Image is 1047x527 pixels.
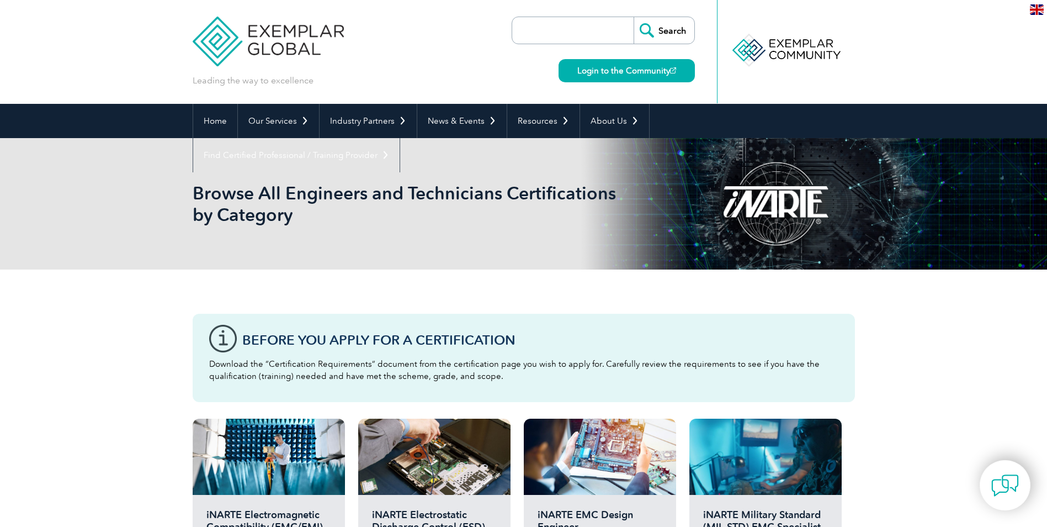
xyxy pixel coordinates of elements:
input: Search [634,17,694,44]
img: open_square.png [670,67,676,73]
a: About Us [580,104,649,138]
h1: Browse All Engineers and Technicians Certifications by Category [193,182,616,225]
img: contact-chat.png [991,472,1019,499]
a: Industry Partners [320,104,417,138]
h3: Before You Apply For a Certification [242,333,838,347]
a: Login to the Community [559,59,695,82]
a: News & Events [417,104,507,138]
a: Find Certified Professional / Training Provider [193,138,400,172]
img: en [1030,4,1044,15]
p: Download the “Certification Requirements” document from the certification page you wish to apply ... [209,358,838,382]
p: Leading the way to excellence [193,75,313,87]
a: Home [193,104,237,138]
a: Resources [507,104,580,138]
a: Our Services [238,104,319,138]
